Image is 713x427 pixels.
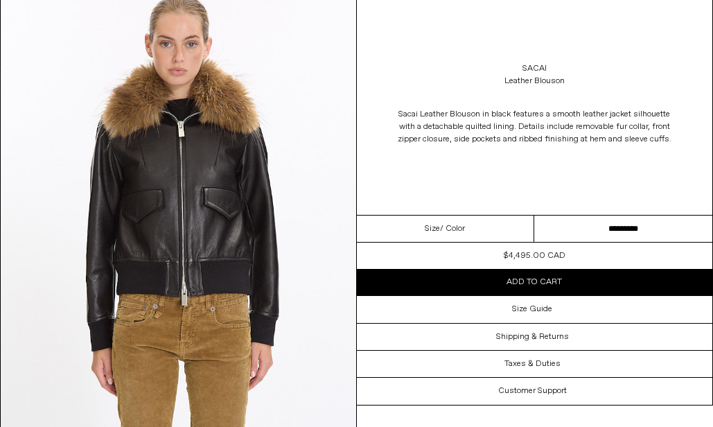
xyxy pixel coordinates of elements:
[504,359,561,369] h3: Taxes & Duties
[512,304,552,314] h3: Size Guide
[522,62,547,75] a: Sacai
[498,386,567,396] h3: Customer Support
[357,269,713,295] button: Add to cart
[440,223,465,235] span: / Color
[504,75,565,87] div: Leather Blouson
[504,250,565,262] div: $4,495.00 CAD
[507,277,562,288] span: Add to cart
[425,223,440,235] span: Size
[396,101,673,152] p: Sacai Leather Blouson in black features a smooth leather jacket silhouette with a detachable quil...
[496,332,569,342] h3: Shipping & Returns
